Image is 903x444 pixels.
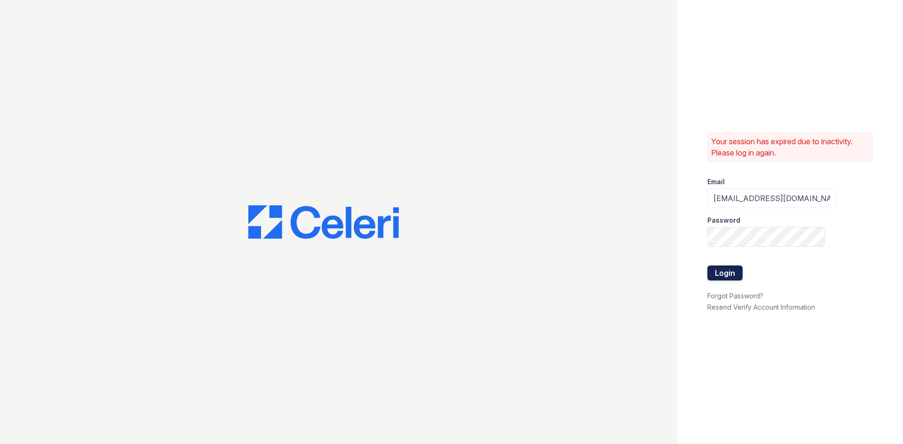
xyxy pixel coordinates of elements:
[248,205,399,239] img: CE_Logo_Blue-a8612792a0a2168367f1c8372b55b34899dd931a85d93a1a3d3e32e68fde9ad4.png
[707,177,725,187] label: Email
[707,265,743,280] button: Login
[707,216,740,225] label: Password
[711,136,869,158] p: Your session has expired due to inactivity. Please log in again.
[707,292,763,300] a: Forgot Password?
[707,303,815,311] a: Resend Verify Account Information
